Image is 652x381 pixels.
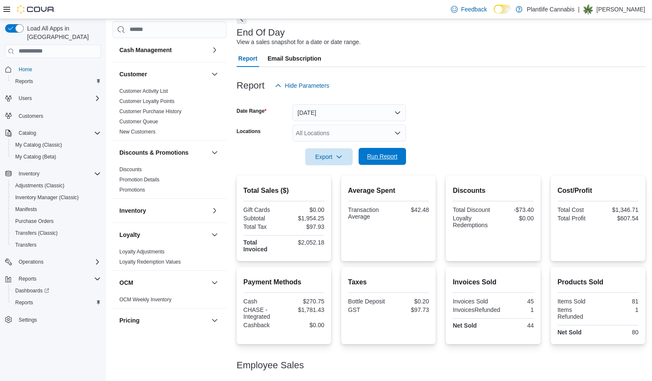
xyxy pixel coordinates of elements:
[8,285,104,297] a: Dashboards
[243,186,324,196] h2: Total Sales ($)
[119,98,174,104] a: Customer Loyalty Points
[12,181,101,191] span: Adjustments (Classic)
[12,240,101,250] span: Transfers
[119,176,160,183] span: Promotion Details
[12,204,40,214] a: Manifests
[527,4,575,14] p: Plantlife Cannabis
[597,4,645,14] p: [PERSON_NAME]
[119,70,208,78] button: Customer
[238,50,257,67] span: Report
[15,169,101,179] span: Inventory
[15,287,49,294] span: Dashboards
[15,274,101,284] span: Reports
[15,218,54,225] span: Purchase Orders
[12,76,36,86] a: Reports
[390,298,429,305] div: $0.20
[453,277,533,287] h2: Invoices Sold
[113,295,227,308] div: OCM
[237,28,285,38] h3: End Of Day
[15,299,33,306] span: Reports
[19,170,39,177] span: Inventory
[390,206,429,213] div: $42.48
[210,315,220,325] button: Pricing
[15,110,101,121] span: Customers
[268,50,321,67] span: Email Subscription
[113,86,227,140] div: Customer
[15,93,35,103] button: Users
[113,164,227,198] div: Discounts & Promotions
[119,88,168,95] span: Customer Activity List
[15,314,101,325] span: Settings
[2,314,104,326] button: Settings
[15,206,37,213] span: Manifests
[8,297,104,309] button: Reports
[305,148,353,165] button: Export
[243,298,282,305] div: Cash
[15,128,39,138] button: Catalog
[243,277,324,287] h2: Payment Methods
[12,76,101,86] span: Reports
[119,231,208,239] button: Loyalty
[367,152,398,161] span: Run Report
[237,128,261,135] label: Locations
[453,186,533,196] h2: Discounts
[210,45,220,55] button: Cash Management
[119,259,181,265] a: Loyalty Redemption Values
[558,329,582,336] strong: Net Sold
[12,152,60,162] a: My Catalog (Beta)
[285,306,324,313] div: $1,781.43
[578,4,580,14] p: |
[119,249,165,255] a: Loyalty Adjustments
[495,206,534,213] div: -$73.40
[285,206,324,213] div: $0.00
[19,275,36,282] span: Reports
[119,297,171,303] a: OCM Weekly Inventory
[15,128,101,138] span: Catalog
[359,148,406,165] button: Run Report
[119,119,158,125] a: Customer Queue
[12,192,82,203] a: Inventory Manager (Classic)
[558,206,597,213] div: Total Cost
[453,306,500,313] div: InvoicesRefunded
[12,216,57,226] a: Purchase Orders
[8,151,104,163] button: My Catalog (Beta)
[558,277,638,287] h2: Products Sold
[600,329,638,336] div: 80
[15,257,47,267] button: Operations
[210,206,220,216] button: Inventory
[8,139,104,151] button: My Catalog (Classic)
[453,215,492,228] div: Loyalty Redemptions
[119,108,182,114] a: Customer Purchase History
[15,93,101,103] span: Users
[12,228,101,238] span: Transfers (Classic)
[119,278,133,287] h3: OCM
[12,286,52,296] a: Dashboards
[210,147,220,158] button: Discounts & Promotions
[8,75,104,87] button: Reports
[348,298,387,305] div: Bottle Deposit
[119,148,208,157] button: Discounts & Promotions
[119,46,208,54] button: Cash Management
[8,227,104,239] button: Transfers (Classic)
[15,153,56,160] span: My Catalog (Beta)
[600,306,638,313] div: 1
[8,192,104,203] button: Inventory Manager (Classic)
[8,215,104,227] button: Purchase Orders
[12,204,101,214] span: Manifests
[2,273,104,285] button: Reports
[119,248,165,255] span: Loyalty Adjustments
[12,286,101,296] span: Dashboards
[243,215,282,222] div: Subtotal
[119,296,171,303] span: OCM Weekly Inventory
[119,129,155,135] a: New Customers
[15,142,62,148] span: My Catalog (Classic)
[15,169,43,179] button: Inventory
[119,206,208,215] button: Inventory
[243,206,282,213] div: Gift Cards
[119,128,155,135] span: New Customers
[558,186,638,196] h2: Cost/Profit
[119,118,158,125] span: Customer Queue
[558,298,597,305] div: Items Sold
[12,298,36,308] a: Reports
